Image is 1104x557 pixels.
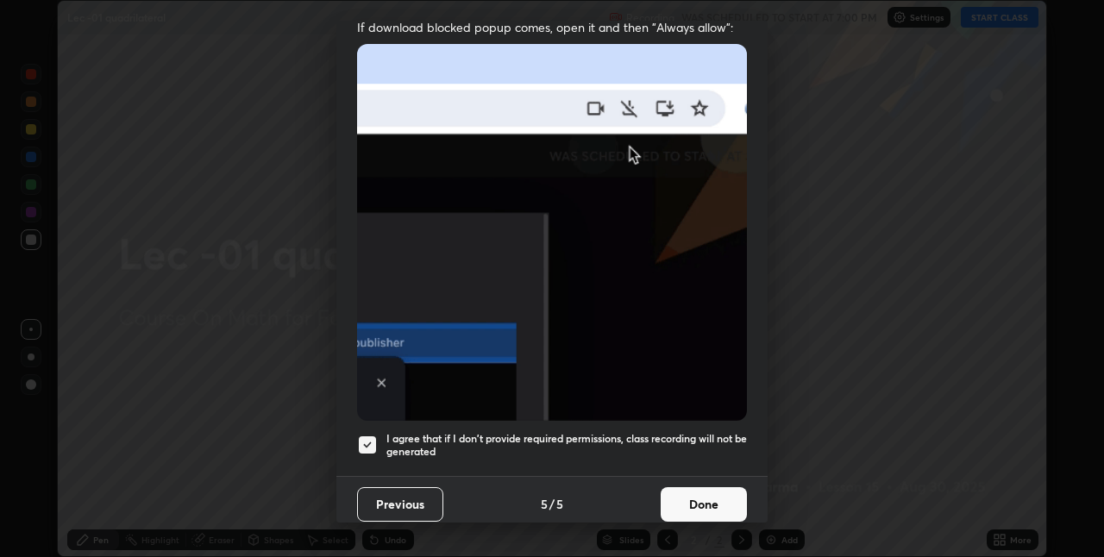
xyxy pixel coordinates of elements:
[357,44,747,421] img: downloads-permission-blocked.gif
[541,495,548,513] h4: 5
[357,19,747,35] span: If download blocked popup comes, open it and then "Always allow":
[386,432,747,459] h5: I agree that if I don't provide required permissions, class recording will not be generated
[661,487,747,522] button: Done
[556,495,563,513] h4: 5
[549,495,555,513] h4: /
[357,487,443,522] button: Previous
